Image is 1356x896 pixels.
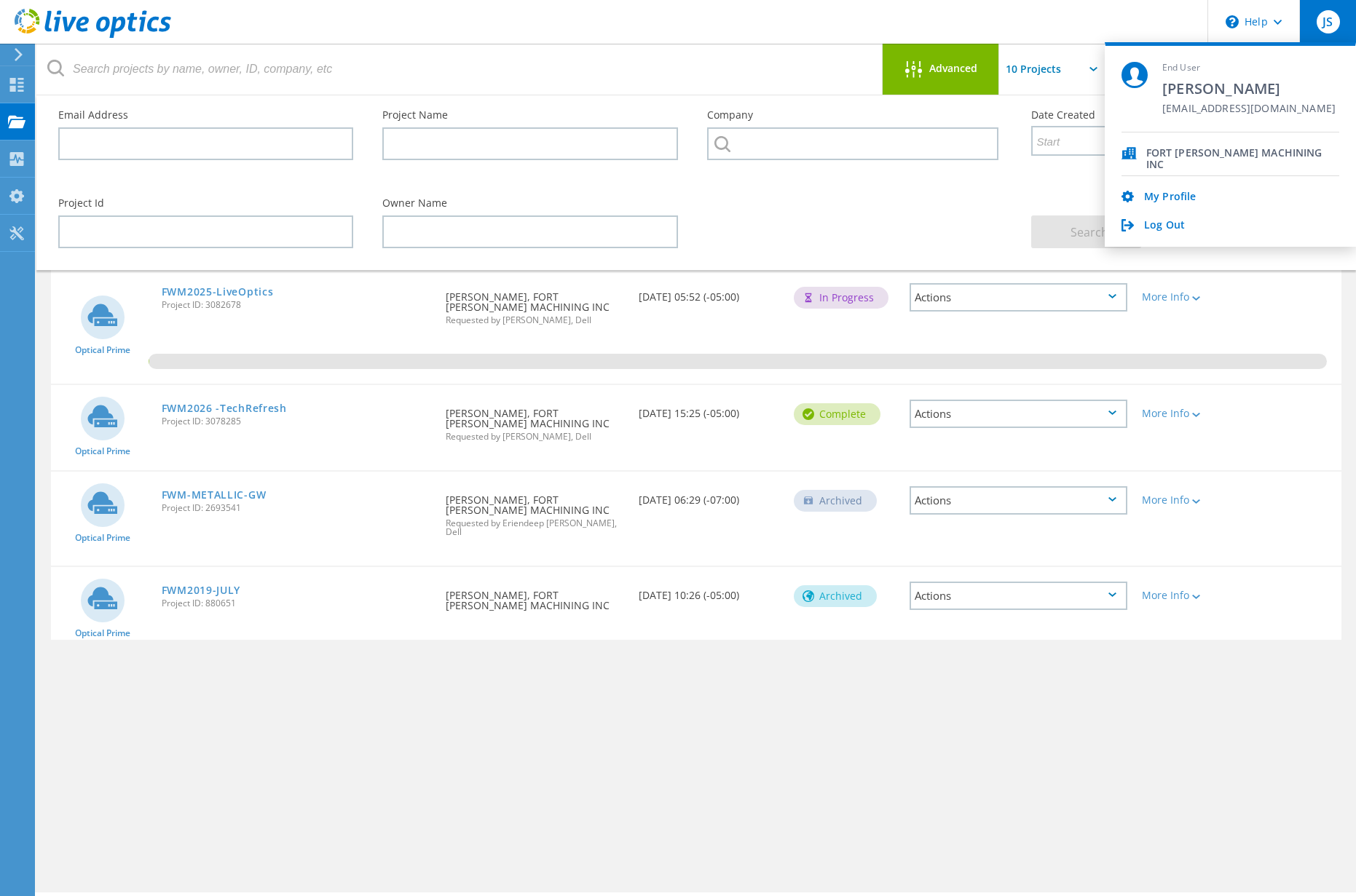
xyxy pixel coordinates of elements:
[794,403,880,425] div: Complete
[794,490,877,512] div: Archived
[58,198,353,208] label: Project Id
[1031,110,1326,120] label: Date Created
[1142,495,1231,505] div: More Info
[446,519,625,536] span: Requested by Eriendeep [PERSON_NAME], Dell
[36,44,883,95] input: Search projects by name, owner, ID, company, etc
[1031,215,1141,248] button: Search
[1323,16,1333,28] span: JS
[1142,408,1231,419] div: More Info
[910,400,1127,428] div: Actions
[910,582,1127,610] div: Actions
[75,346,130,354] span: Optical Prime
[162,504,431,512] span: Project ID: 2693541
[162,585,240,595] a: FWM2019-JULY
[794,287,888,309] div: In Progress
[162,301,431,309] span: Project ID: 3082678
[1162,79,1336,98] span: [PERSON_NAME]
[1071,224,1108,240] span: Search
[631,269,787,317] div: [DATE] 05:52 (-05:00)
[631,567,787,615] div: [DATE] 10:26 (-05:00)
[1226,15,1239,28] svg: \n
[438,472,632,551] div: [PERSON_NAME], FORT [PERSON_NAME] MACHINING INC
[1144,219,1185,233] a: Log Out
[631,385,787,433] div: [DATE] 15:25 (-05:00)
[1146,147,1339,161] span: FORT [PERSON_NAME] MACHINING INC
[1142,590,1231,600] div: More Info
[794,585,877,607] div: Archived
[446,432,625,441] span: Requested by [PERSON_NAME], Dell
[910,486,1127,515] div: Actions
[438,269,632,339] div: [PERSON_NAME], FORT [PERSON_NAME] MACHINING INC
[162,599,431,608] span: Project ID: 880651
[75,629,130,638] span: Optical Prime
[58,110,353,120] label: Email Address
[1162,103,1336,116] span: [EMAIL_ADDRESS][DOMAIN_NAME]
[15,31,171,41] a: Live Optics Dashboard
[1162,62,1336,74] span: End User
[162,287,274,297] a: FWM2025-LiveOptics
[1142,292,1231,302] div: More Info
[162,490,267,500] a: FWM-METALLIC-GW
[149,354,149,367] span: 0.08%
[438,385,632,456] div: [PERSON_NAME], FORT [PERSON_NAME] MACHINING INC
[75,534,130,542] span: Optical Prime
[631,472,787,520] div: [DATE] 06:29 (-07:00)
[162,403,287,413] a: FWM2026 -TechRefresh
[1033,127,1160,154] input: Start
[382,198,677,208] label: Owner Name
[162,417,431,426] span: Project ID: 3078285
[1144,191,1196,205] a: My Profile
[929,63,977,74] span: Advanced
[75,447,130,456] span: Optical Prime
[707,110,1002,120] label: Company
[446,316,625,325] span: Requested by [PERSON_NAME], Dell
[438,567,632,625] div: [PERSON_NAME], FORT [PERSON_NAME] MACHINING INC
[910,283,1127,312] div: Actions
[382,110,677,120] label: Project Name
